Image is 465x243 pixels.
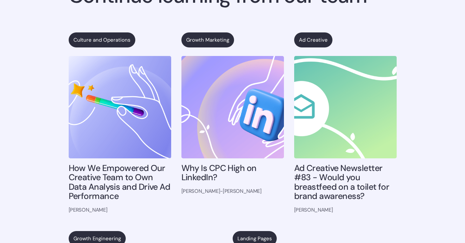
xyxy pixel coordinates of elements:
a: How We Empowered Our Creative Team to Own Data Analysis and Drive Ad Performance[PERSON_NAME] [69,56,171,221]
a: Why Is CPC High on LinkedIn?[PERSON_NAME]-[PERSON_NAME] [181,56,284,202]
h4: Ad Creative Newsletter #83 - Would you breastfeed on a toilet for brand awareness? [294,163,397,201]
a: Growth Marketing [181,32,234,47]
a: Ad Creative [294,32,332,47]
p: [PERSON_NAME] [294,206,397,214]
h4: Why Is CPC High on LinkedIn? [181,163,284,182]
p: [PERSON_NAME] [69,206,171,214]
h4: How We Empowered Our Creative Team to Own Data Analysis and Drive Ad Performance [69,163,171,201]
p: [PERSON_NAME]-[PERSON_NAME] [181,187,284,195]
a: Culture and Operations [69,32,135,47]
a: Ad Creative Newsletter #83 - Would you breastfeed on a toilet for brand awareness?[PERSON_NAME] [294,56,397,221]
